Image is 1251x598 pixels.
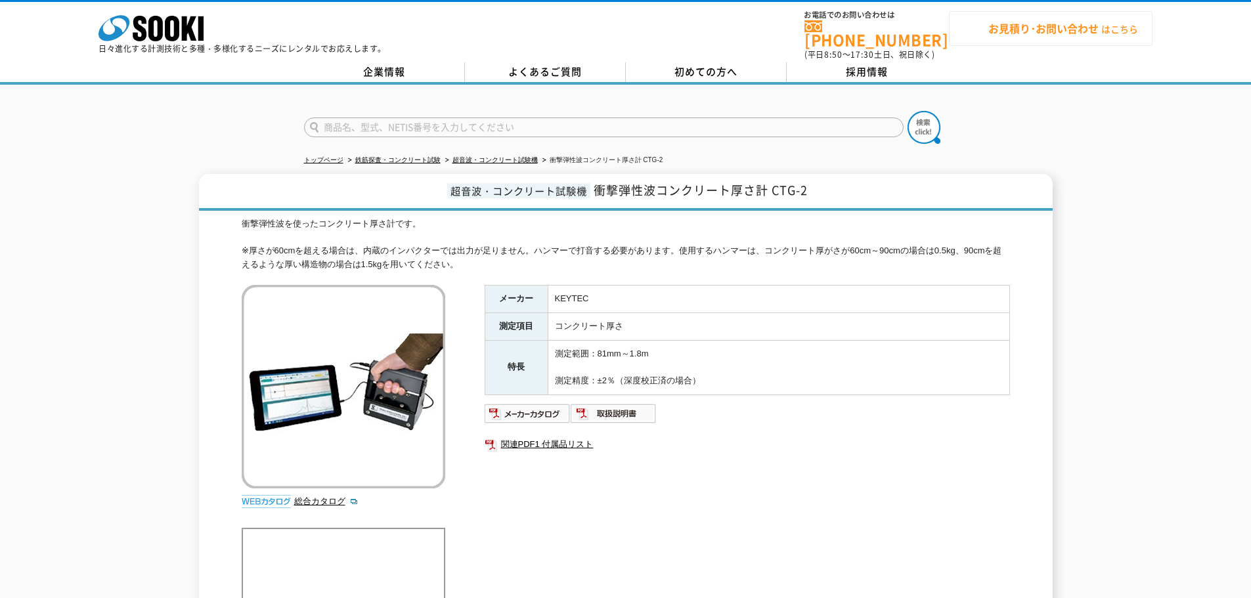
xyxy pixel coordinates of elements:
img: btn_search.png [908,111,940,144]
img: メーカーカタログ [485,403,571,424]
input: 商品名、型式、NETIS番号を入力してください [304,117,904,137]
a: [PHONE_NUMBER] [804,20,949,47]
span: 超音波・コンクリート試験機 [447,183,590,198]
span: 17:30 [850,49,874,60]
td: 測定範囲：81mm～1.8m 測定精度：±2％（深度校正済の場合） [548,340,1009,395]
a: よくあるご質問 [465,62,626,82]
td: コンクリート厚さ [548,312,1009,340]
span: 衝撃弾性波コンクリート厚さ計 CTG-2 [594,181,808,199]
a: 関連PDF1 付属品リスト [485,436,1010,453]
a: 超音波・コンクリート試験機 [452,156,538,163]
th: 測定項目 [485,312,548,340]
span: 8:50 [824,49,843,60]
span: お電話でのお問い合わせは [804,11,949,19]
span: (平日 ～ 土日、祝日除く) [804,49,934,60]
a: 鉄筋探査・コンクリート試験 [355,156,441,163]
a: 企業情報 [304,62,465,82]
a: トップページ [304,156,343,163]
p: 日々進化する計測技術と多種・多様化するニーズにレンタルでお応えします。 [99,45,386,53]
td: KEYTEC [548,286,1009,313]
strong: お見積り･お問い合わせ [988,20,1099,36]
img: webカタログ [242,495,291,508]
img: 取扱説明書 [571,403,657,424]
a: 取扱説明書 [571,412,657,421]
span: 初めての方へ [674,64,737,79]
li: 衝撃弾性波コンクリート厚さ計 CTG-2 [540,154,663,167]
a: 初めての方へ [626,62,787,82]
span: はこちら [962,19,1138,39]
th: 特長 [485,340,548,395]
a: 総合カタログ [294,496,359,506]
a: 採用情報 [787,62,948,82]
th: メーカー [485,286,548,313]
div: 衝撃弾性波を使ったコンクリート厚さ計です。 ※厚さが60cmを超える場合は、内蔵のインパクターでは出力が足りません。ハンマーで打音する必要があります。使用するハンマーは、コンクリート厚がさが60... [242,217,1010,272]
a: お見積り･お問い合わせはこちら [949,11,1152,46]
img: 衝撃弾性波コンクリート厚さ計 CTG-2 [242,285,445,488]
a: メーカーカタログ [485,412,571,421]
